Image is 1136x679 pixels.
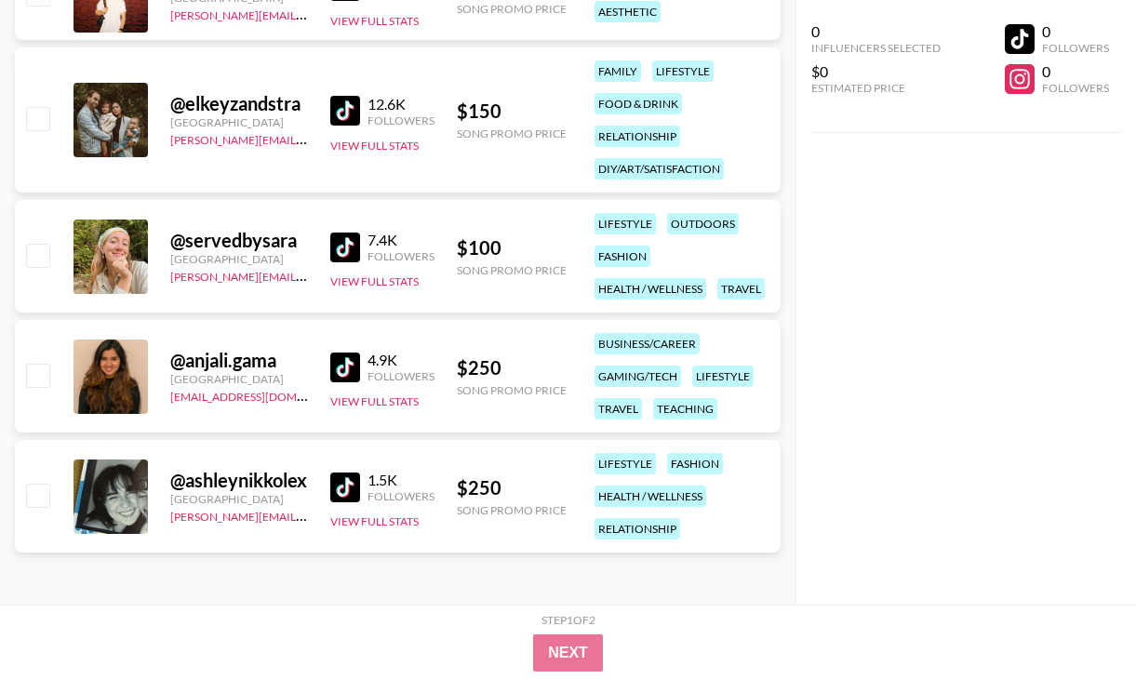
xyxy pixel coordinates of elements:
[368,489,434,503] div: Followers
[368,231,434,249] div: 7.4K
[330,394,419,408] button: View Full Stats
[595,486,706,507] div: health / wellness
[457,263,567,277] div: Song Promo Price
[368,249,434,263] div: Followers
[457,476,567,499] div: $ 250
[667,213,739,234] div: outdoors
[368,471,434,489] div: 1.5K
[457,100,567,123] div: $ 150
[595,398,642,419] div: travel
[170,92,308,115] div: @ elkeyzandstra
[170,229,308,252] div: @ servedbysara
[541,613,595,627] div: Step 1 of 2
[811,41,941,55] div: Influencers Selected
[1043,586,1114,657] iframe: Drift Widget Chat Controller
[692,366,754,387] div: lifestyle
[1042,62,1109,81] div: 0
[457,2,567,16] div: Song Promo Price
[533,634,603,672] button: Next
[457,356,567,379] div: $ 250
[330,514,419,528] button: View Full Stats
[595,278,706,300] div: health / wellness
[457,126,567,140] div: Song Promo Price
[170,469,308,492] div: @ ashleynikkolex
[1042,22,1109,41] div: 0
[595,126,680,147] div: relationship
[330,353,360,382] img: TikTok
[170,252,308,266] div: [GEOGRAPHIC_DATA]
[330,473,360,502] img: TikTok
[667,453,723,474] div: fashion
[170,372,308,386] div: [GEOGRAPHIC_DATA]
[330,233,360,262] img: TikTok
[595,366,681,387] div: gaming/tech
[595,518,680,539] div: relationship
[368,369,434,383] div: Followers
[595,60,641,82] div: family
[1042,41,1109,55] div: Followers
[595,246,650,267] div: fashion
[1042,81,1109,95] div: Followers
[368,113,434,127] div: Followers
[653,398,717,419] div: teaching
[170,115,308,129] div: [GEOGRAPHIC_DATA]
[595,333,700,354] div: business/career
[457,383,567,397] div: Song Promo Price
[811,81,941,95] div: Estimated Price
[368,351,434,369] div: 4.9K
[330,139,419,153] button: View Full Stats
[595,213,656,234] div: lifestyle
[595,1,661,22] div: aesthetic
[457,236,567,260] div: $ 100
[170,349,308,372] div: @ anjali.gama
[595,158,724,180] div: diy/art/satisfaction
[457,503,567,517] div: Song Promo Price
[170,506,446,524] a: [PERSON_NAME][EMAIL_ADDRESS][DOMAIN_NAME]
[811,22,941,41] div: 0
[811,62,941,81] div: $0
[368,95,434,113] div: 12.6K
[170,266,534,284] a: [PERSON_NAME][EMAIL_ADDRESS][PERSON_NAME][DOMAIN_NAME]
[170,5,534,22] a: [PERSON_NAME][EMAIL_ADDRESS][PERSON_NAME][DOMAIN_NAME]
[652,60,714,82] div: lifestyle
[170,492,308,506] div: [GEOGRAPHIC_DATA]
[330,274,419,288] button: View Full Stats
[717,278,765,300] div: travel
[595,93,682,114] div: food & drink
[330,96,360,126] img: TikTok
[330,14,419,28] button: View Full Stats
[170,386,357,404] a: [EMAIL_ADDRESS][DOMAIN_NAME]
[170,129,534,147] a: [PERSON_NAME][EMAIL_ADDRESS][PERSON_NAME][DOMAIN_NAME]
[595,453,656,474] div: lifestyle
